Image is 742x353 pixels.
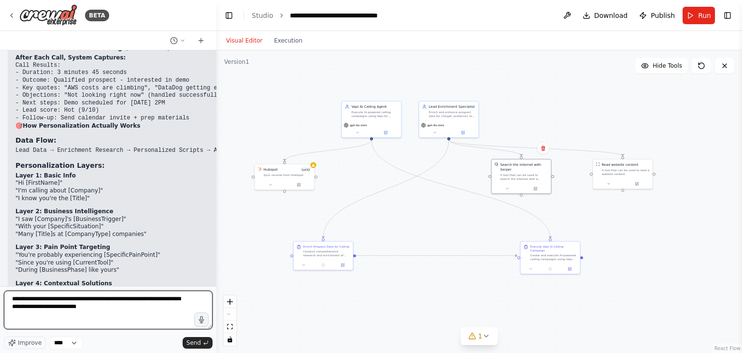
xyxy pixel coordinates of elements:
[15,172,76,179] strong: Layer 1: Basic Info
[522,186,549,191] button: Open in side panel
[282,140,374,161] g: Edge from 0906748f-b999-4db8-953e-894686f33f47 to f540dcd3-2341-4d0c-a915-1b1c2b5ff898
[429,110,476,118] div: Enrich and enhance prospect data for {target_audience} to support {company_name}'s cold calling c...
[698,11,711,20] span: Run
[561,266,578,272] button: Open in side panel
[596,162,600,166] img: ScrapeWebsiteTool
[579,7,632,24] button: Download
[224,295,236,346] div: React Flow controls
[602,162,639,167] div: Read website content
[23,122,141,129] strong: How Personalization Actually Works
[268,35,308,46] button: Execution
[537,142,550,155] button: Delete node
[313,262,333,268] button: No output available
[593,159,653,190] div: ScrapeWebsiteToolRead website contentA tool that can be used to read a website content.
[303,250,350,257] div: Conduct comprehensive research and enrichment of prospects within {target_audience} for {company_...
[321,140,451,238] g: Edge from 165c56b3-8da1-40ba-a4ff-3e5524324c29 to 52d1bd59-924f-4de2-8c14-95e4fabf1e47
[264,173,312,177] div: Sync records from HubSpot
[252,11,399,20] nav: breadcrumb
[15,162,105,169] strong: Personalization Layers:
[222,9,236,22] button: Hide left sidebar
[264,167,278,172] div: Hubspot
[15,244,110,250] strong: Layer 3: Pain Point Targeting
[19,4,77,26] img: Logo
[651,11,675,20] span: Publish
[428,123,444,127] span: gpt-4o-mini
[350,123,367,127] span: gpt-4o-mini
[15,280,112,287] strong: Layer 4: Contextual Solutions
[183,337,213,349] button: Send
[530,245,577,252] div: Execute Vapi AI Calling Campaign
[478,331,483,341] span: 1
[623,181,651,187] button: Open in side panel
[372,130,400,135] button: Open in side panel
[293,241,354,270] div: Enrich Prospect Data for CallingConduct comprehensive research and enrichment of prospects within...
[193,35,209,46] button: Start a new chat
[285,182,313,188] button: Open in side panel
[461,327,498,345] button: 1
[530,253,577,261] div: Create and execute AI-powered calling campaigns using Vapi platform for {target_audience} represe...
[721,9,734,22] button: Show right sidebar
[714,346,741,351] a: React Flow attribution
[220,35,268,46] button: Visual Editor
[352,110,399,118] div: Execute AI-powered calling campaigns using Vapi for {target_audience} representing {company_name}...
[255,164,315,191] div: HubSpotHubspot1of32Sync records from HubSpot
[224,295,236,308] button: zoom in
[15,54,126,61] strong: After Each Call, System Captures:
[500,173,548,181] div: A tool that can be used to search the internet with a search_query. Supports different search typ...
[342,101,402,138] div: Vapi AI Calling AgentExecute AI-powered calling campaigns using Vapi for {target_audience} repres...
[635,58,688,74] button: Hide Tools
[369,140,553,238] g: Edge from 0906748f-b999-4db8-953e-894686f33f47 to 6abfd6c8-f5ed-4c53-8b9a-2130555bb027
[85,10,109,21] div: BETA
[356,253,517,258] g: Edge from 52d1bd59-924f-4de2-8c14-95e4fabf1e47 to 6abfd6c8-f5ed-4c53-8b9a-2130555bb027
[352,104,399,109] div: Vapi AI Calling Agent
[194,312,209,327] button: Click to speak your automation idea
[449,130,477,135] button: Open in side panel
[491,159,552,194] div: SerperDevToolSearch the internet with SerperA tool that can be used to search the internet with a...
[4,337,46,349] button: Improve
[224,58,249,66] div: Version 1
[594,11,628,20] span: Download
[300,167,311,172] span: Number of enabled actions
[602,168,650,176] div: A tool that can be used to read a website content.
[540,266,560,272] button: No output available
[15,62,248,121] code: Call Results: - Duration: 3 minutes 45 seconds - Outcome: Qualified prospect - interested in demo...
[224,321,236,333] button: fit view
[446,140,524,156] g: Edge from 165c56b3-8da1-40ba-a4ff-3e5524324c29 to c9120608-5a05-4f56-a669-5294aa80a7d9
[683,7,715,24] button: Run
[252,12,273,19] a: Studio
[15,136,57,144] strong: Data Flow:
[500,162,548,172] div: Search the internet with Serper
[653,62,682,70] span: Hide Tools
[334,262,351,268] button: Open in side panel
[15,147,336,154] code: Lead Data → Enrichment Research → Personalized Scripts → AI Variables → Natural Conversation
[419,101,479,138] div: Lead Enrichment SpecialistEnrich and enhance prospect data for {target_audience} to support {comp...
[18,339,42,347] span: Improve
[186,339,201,347] span: Send
[258,167,262,171] img: HubSpot
[15,208,114,215] strong: Layer 2: Business Intelligence
[166,35,189,46] button: Switch to previous chat
[495,162,499,166] img: SerperDevTool
[635,7,679,24] button: Publish
[520,241,581,274] div: Execute Vapi AI Calling CampaignCreate and execute AI-powered calling campaigns using Vapi platfo...
[429,104,476,109] div: Lead Enrichment Specialist
[303,245,349,249] div: Enrich Prospect Data for Calling
[224,333,236,346] button: toggle interactivity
